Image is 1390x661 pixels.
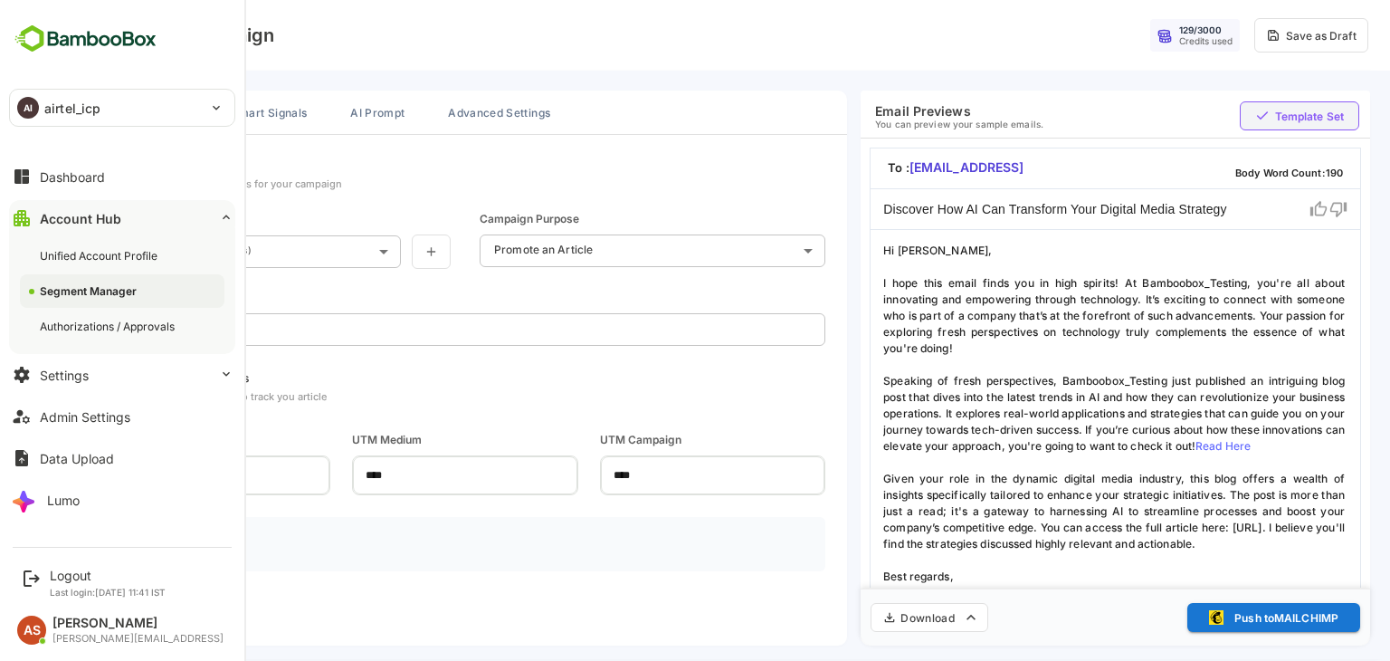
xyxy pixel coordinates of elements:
div: Admin Settings [40,409,130,425]
button: Lumo [9,482,235,518]
div: campaign tabs [20,91,784,134]
div: 129 / 3000 [1116,24,1158,35]
div: Segment Manager [40,283,140,299]
button: Smart Signals [154,91,258,134]
div: AI [17,97,39,119]
p: airtel_icp [44,99,100,118]
div: Target Segment [42,212,126,225]
button: Save as Draft [1191,18,1305,53]
p: Hi [PERSON_NAME], [820,243,1284,259]
button: Campaign Setup [20,91,139,134]
p: I hope this email finds you in high spirits! At Bamboobox_Testing, you're all about innovating an... [820,275,1284,357]
button: Data Upload [9,440,235,476]
button: Push toMAILCHIMP [1124,603,1297,632]
p: Push to MAILCHIMP [1171,611,1275,625]
p: Trying_Lumo [56,243,124,256]
div: Content URL [42,291,139,304]
div: Set up the UTM parameters to track you article [42,390,263,403]
span: UTM Source [42,432,267,448]
button: Dashboard [9,158,235,195]
div: Authorizations / Approvals [40,319,178,334]
h4: Create Campaign [58,24,211,46]
p: To : [820,155,965,182]
p: Best regards, [PERSON_NAME] [820,569,1284,601]
div: Campaign Purpose [416,212,516,225]
div: Dashboard [40,169,105,185]
h4: [URL] [56,548,85,560]
p: Template Set [1212,110,1281,123]
div: AS [17,616,46,645]
button: Admin Settings [9,398,235,435]
button: AI Prompt [272,91,356,134]
button: Account Hub [9,200,235,236]
div: Account Hub [40,211,121,226]
p: Promote an Article [431,243,529,256]
span: [EMAIL_ADDRESS] [846,159,961,175]
div: Set up the fundamental details for your campaign [42,177,279,190]
span: UTM Campaign [537,432,762,448]
button: Advanced Settings [370,91,501,134]
p: Last login: [DATE] 11:41 IST [50,587,166,598]
div: [PERSON_NAME] [52,616,224,631]
div: [PERSON_NAME][EMAIL_ADDRESS] [52,633,224,645]
button: Settings [9,357,235,393]
div: Settings [40,368,89,383]
p: Discover How AI Can Transform Your Digital Media Strategy [820,200,1163,219]
button: Template Set [1176,101,1296,130]
h4: Tracking URL [56,528,119,541]
div: Logout [50,568,166,583]
a: Read Here [1132,439,1187,453]
div: Data Upload [40,451,114,466]
span: UTM Medium [289,432,514,448]
p: Given your role in the dynamic digital media industry, this blog offers a wealth of insights spec... [820,471,1284,552]
div: Unified Account Profile [40,248,161,263]
button: Go back [22,21,51,50]
div: Credits used [1116,35,1169,46]
div: Save as Draft [1223,29,1293,43]
button: Download [807,603,925,632]
p: Body Word Count: 190 [1167,157,1284,181]
div: Campaign Basics [42,157,149,172]
div: AIairtel_icp [10,90,234,126]
img: BambooboxFullLogoMark.5f36c76dfaba33ec1ec1367b70bb1252.svg [9,22,162,56]
p: ( 132 contacts) [128,244,187,255]
p: Speaking of fresh perspectives, Bamboobox_Testing just published an intriguing blog post that div... [820,373,1284,455]
p: You can preview your sample emails. [812,119,980,129]
div: Lumo [47,493,80,508]
div: Campaign UTM Parameters [42,371,263,385]
h6: Email Previews [812,103,980,119]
